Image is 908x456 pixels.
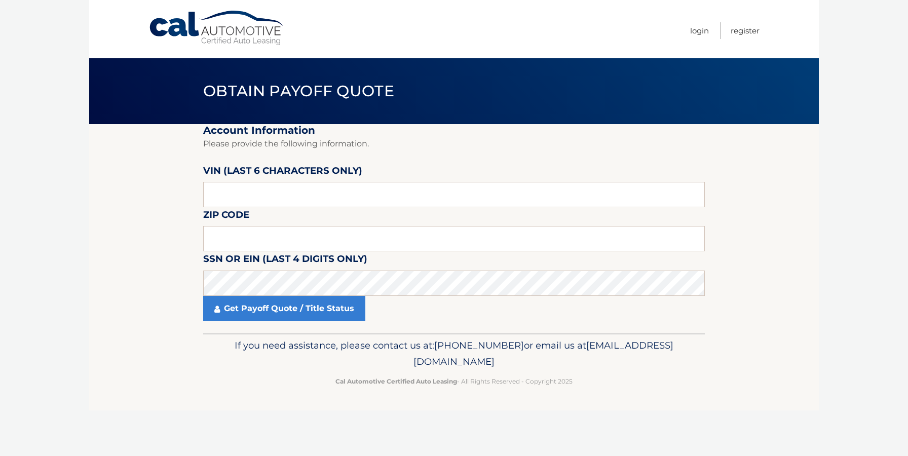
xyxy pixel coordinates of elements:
[203,251,367,270] label: SSN or EIN (last 4 digits only)
[690,22,709,39] a: Login
[203,296,365,321] a: Get Payoff Quote / Title Status
[210,337,698,370] p: If you need assistance, please contact us at: or email us at
[203,207,249,226] label: Zip Code
[335,377,457,385] strong: Cal Automotive Certified Auto Leasing
[731,22,760,39] a: Register
[203,163,362,182] label: VIN (last 6 characters only)
[203,137,705,151] p: Please provide the following information.
[148,10,285,46] a: Cal Automotive
[203,124,705,137] h2: Account Information
[434,339,524,351] span: [PHONE_NUMBER]
[203,82,394,100] span: Obtain Payoff Quote
[210,376,698,387] p: - All Rights Reserved - Copyright 2025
